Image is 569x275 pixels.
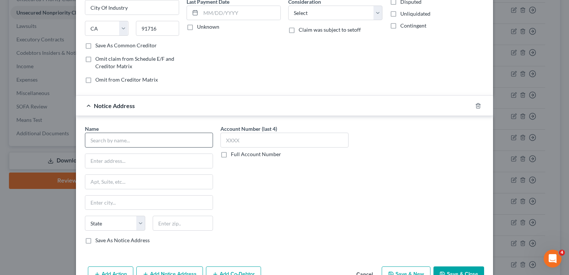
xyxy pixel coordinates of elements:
[400,22,426,29] span: Contingent
[95,237,150,244] label: Save As Notice Address
[544,250,562,268] iframe: Intercom live chat
[153,216,213,231] input: Enter zip..
[400,10,430,17] span: Unliquidated
[231,151,281,158] label: Full Account Number
[85,126,99,132] span: Name
[299,26,361,33] span: Claim was subject to setoff
[220,125,277,133] label: Account Number (last 4)
[85,196,213,210] input: Enter city...
[85,0,179,15] input: Enter city...
[95,42,157,49] label: Save As Common Creditor
[201,6,280,20] input: MM/DD/YYYY
[85,133,213,148] input: Search by name...
[95,56,174,69] span: Omit claim from Schedule E/F and Creditor Matrix
[94,102,135,109] span: Notice Address
[85,175,213,189] input: Apt, Suite, etc...
[559,250,565,256] span: 4
[220,133,349,148] input: XXXX
[136,21,179,36] input: Enter zip...
[197,23,219,31] label: Unknown
[95,76,158,83] span: Omit from Creditor Matrix
[85,154,213,168] input: Enter address...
